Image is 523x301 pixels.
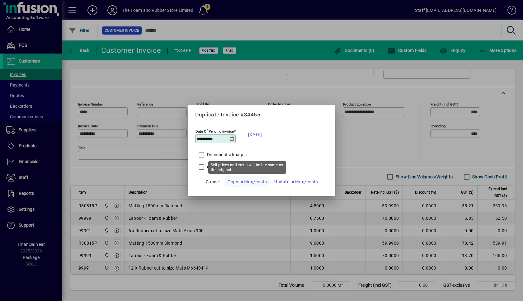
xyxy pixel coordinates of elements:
[245,127,265,142] button: [DATE]
[206,178,220,186] span: Cancel
[203,176,223,187] button: Cancel
[196,129,234,133] mat-label: Date Of Pending Invoice
[206,152,247,158] label: Documents/Images
[208,161,286,174] div: Sell prices and costs will be the same as the original
[248,131,262,138] span: [DATE]
[228,178,267,186] span: Copy pricing/costs
[272,176,320,187] button: Update pricing/costs
[274,178,318,186] span: Update pricing/costs
[225,176,269,187] button: Copy pricing/costs
[195,111,328,118] h5: Duplicate Invoice #34455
